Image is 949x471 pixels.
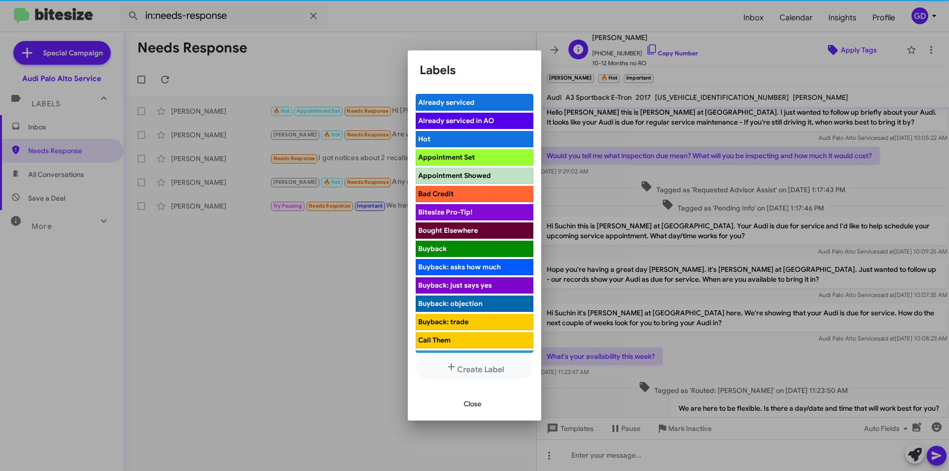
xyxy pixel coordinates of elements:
span: Appointment Showed [418,171,491,180]
span: Buyback: asks how much [418,262,501,271]
span: Already serviced in AO [418,116,494,125]
span: Buyback: just says yes [418,281,492,290]
span: Already serviced [418,98,474,107]
span: Bought Elsewhere [418,226,478,235]
span: Call Them [418,336,451,344]
span: Buyback [418,244,447,253]
span: Buyback: objection [418,299,482,308]
span: Bitesize Pro-Tip! [418,208,473,216]
span: Close [464,395,481,413]
h1: Labels [420,62,529,78]
button: Close [456,395,489,413]
span: Appointment Set [418,153,475,162]
button: Create Label [416,357,533,379]
span: Bad Credit [418,189,454,198]
span: Hot [418,134,431,143]
span: Buyback: trade [418,317,469,326]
